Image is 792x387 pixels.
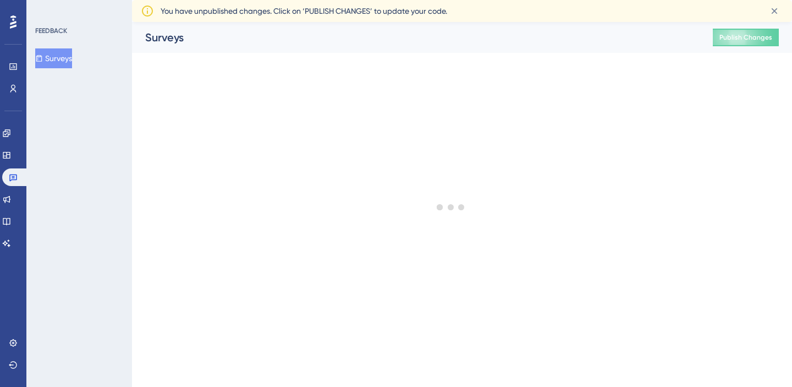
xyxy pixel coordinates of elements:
div: FEEDBACK [35,26,67,35]
span: Publish Changes [719,33,772,42]
button: Publish Changes [713,29,779,46]
div: Surveys [145,30,685,45]
span: You have unpublished changes. Click on ‘PUBLISH CHANGES’ to update your code. [161,4,447,18]
button: Surveys [35,48,72,68]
